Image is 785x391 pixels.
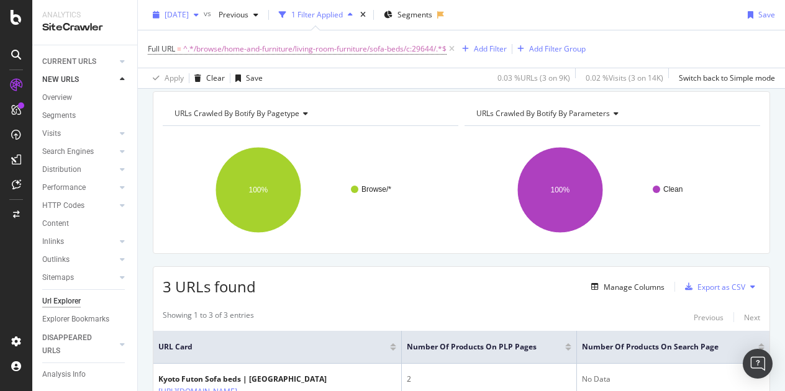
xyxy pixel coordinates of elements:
[172,104,447,124] h4: URLs Crawled By Botify By pagetype
[697,282,745,292] div: Export as CSV
[42,181,86,194] div: Performance
[407,341,547,353] span: Number of products on PLP pages
[604,282,665,292] div: Manage Columns
[42,55,116,68] a: CURRENT URLS
[582,374,765,385] div: No Data
[379,5,437,25] button: Segments
[457,42,507,56] button: Add Filter
[582,341,740,353] span: Number of products on search page
[175,108,299,119] span: URLs Crawled By Botify By pagetype
[163,276,256,297] span: 3 URLs found
[158,341,387,353] span: URL Card
[42,271,116,284] a: Sitemaps
[679,73,775,83] div: Switch back to Simple mode
[42,91,72,104] div: Overview
[42,368,129,381] a: Analysis Info
[42,181,116,194] a: Performance
[214,5,263,25] button: Previous
[42,271,74,284] div: Sitemaps
[163,310,254,325] div: Showing 1 to 3 of 3 entries
[586,73,663,83] div: 0.02 % Visits ( 3 on 14K )
[663,185,683,194] text: Clean
[42,145,94,158] div: Search Engines
[512,42,586,56] button: Add Filter Group
[397,9,432,20] span: Segments
[158,374,327,385] div: Kyoto Futon Sofa beds | [GEOGRAPHIC_DATA]
[42,331,116,357] a: DISAPPEARED URLS
[744,310,760,325] button: Next
[42,91,129,104] a: Overview
[214,9,248,20] span: Previous
[42,235,64,248] div: Inlinks
[358,9,368,21] div: times
[177,43,181,54] span: =
[42,199,116,212] a: HTTP Codes
[183,40,447,58] span: ^.*/browse/home-and-furniture/living-room-furniture/sofa-beds/c:29644/.*$
[42,313,109,326] div: Explorer Bookmarks
[529,43,586,54] div: Add Filter Group
[42,109,129,122] a: Segments
[551,186,570,194] text: 100%
[474,43,507,54] div: Add Filter
[42,295,129,308] a: Url Explorer
[42,199,84,212] div: HTTP Codes
[42,163,81,176] div: Distribution
[497,73,570,83] div: 0.03 % URLs ( 3 on 9K )
[274,5,358,25] button: 1 Filter Applied
[249,186,268,194] text: 100%
[165,9,189,20] span: 2025 Sep. 3rd
[586,279,665,294] button: Manage Columns
[743,349,773,379] div: Open Intercom Messenger
[758,9,775,20] div: Save
[42,295,81,308] div: Url Explorer
[42,127,61,140] div: Visits
[42,368,86,381] div: Analysis Info
[148,5,204,25] button: [DATE]
[204,8,214,19] span: vs
[680,277,745,297] button: Export as CSV
[246,73,263,83] div: Save
[42,127,116,140] a: Visits
[42,235,116,248] a: Inlinks
[694,310,724,325] button: Previous
[291,9,343,20] div: 1 Filter Applied
[465,136,756,244] svg: A chart.
[476,108,610,119] span: URLs Crawled By Botify By parameters
[743,5,775,25] button: Save
[42,331,105,357] div: DISAPPEARED URLS
[42,313,129,326] a: Explorer Bookmarks
[42,109,76,122] div: Segments
[42,73,79,86] div: NEW URLS
[744,312,760,323] div: Next
[674,68,775,88] button: Switch back to Simple mode
[148,68,184,88] button: Apply
[42,145,116,158] a: Search Engines
[474,104,749,124] h4: URLs Crawled By Botify By parameters
[42,217,69,230] div: Content
[407,374,571,385] div: 2
[163,136,454,244] svg: A chart.
[148,43,175,54] span: Full URL
[42,73,116,86] a: NEW URLS
[42,253,70,266] div: Outlinks
[42,253,116,266] a: Outlinks
[694,312,724,323] div: Previous
[230,68,263,88] button: Save
[206,73,225,83] div: Clear
[165,73,184,83] div: Apply
[361,185,391,194] text: Browse/*
[42,163,116,176] a: Distribution
[42,20,127,35] div: SiteCrawler
[42,55,96,68] div: CURRENT URLS
[189,68,225,88] button: Clear
[42,217,129,230] a: Content
[42,10,127,20] div: Analytics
